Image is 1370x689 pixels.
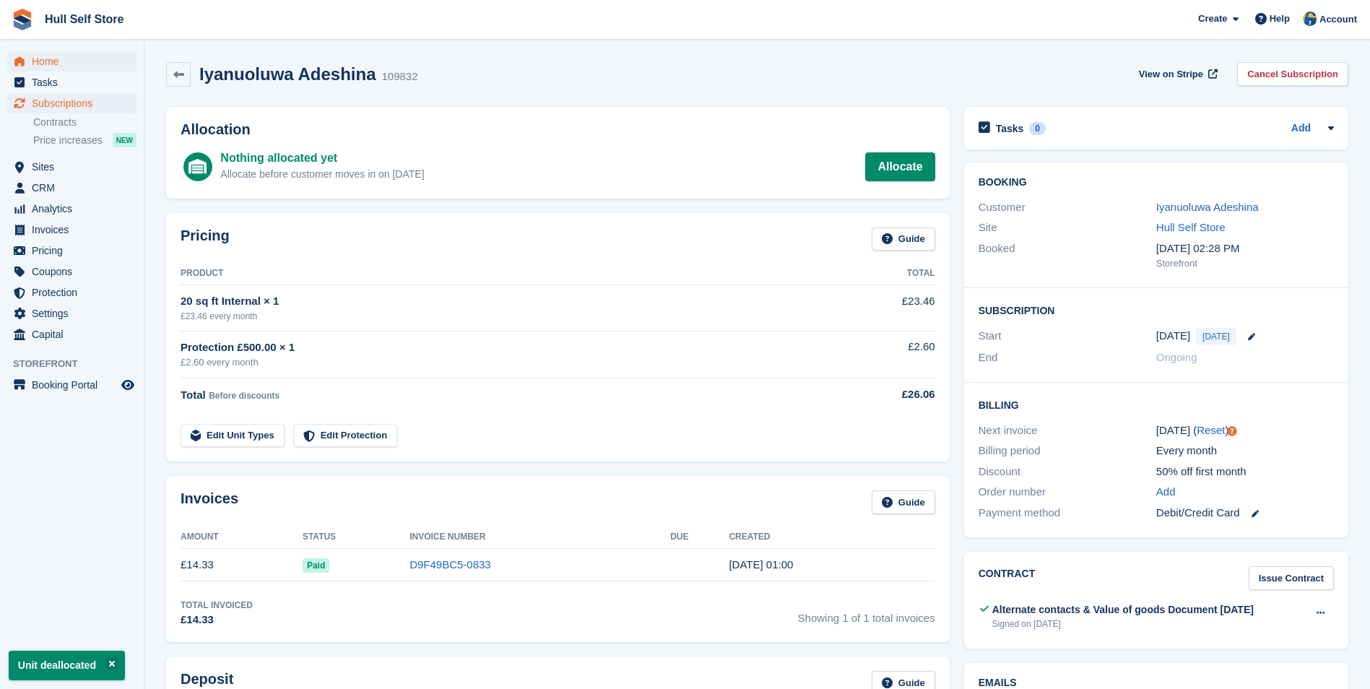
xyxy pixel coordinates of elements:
a: Contracts [33,116,136,129]
a: menu [7,51,136,71]
h2: Billing [979,397,1334,412]
span: Help [1270,12,1290,26]
span: Showing 1 of 1 total invoices [798,599,935,628]
div: Start [979,328,1156,345]
h2: Invoices [181,490,238,514]
a: menu [7,375,136,395]
a: menu [7,303,136,324]
span: Price increases [33,134,103,147]
a: menu [7,324,136,344]
a: Edit Protection [293,424,397,448]
a: menu [7,240,136,261]
div: Discount [979,464,1156,480]
h2: Emails [979,677,1334,689]
span: Before discounts [209,391,279,401]
div: 20 sq ft Internal × 1 [181,293,835,310]
span: Tasks [32,72,118,92]
a: Guide [872,227,935,251]
div: Total Invoiced [181,599,253,612]
div: £14.33 [181,612,253,628]
th: Total [835,262,935,285]
th: Product [181,262,835,285]
td: £23.46 [835,285,935,331]
div: End [979,350,1156,366]
a: menu [7,93,136,113]
time: 2025-09-24 00:00:30 UTC [729,558,793,571]
span: Storefront [13,357,144,371]
td: £2.60 [835,331,935,378]
th: Status [303,526,409,549]
h2: Contract [979,566,1036,590]
span: Sites [32,157,118,177]
th: Invoice Number [409,526,670,549]
a: menu [7,178,136,198]
span: Home [32,51,118,71]
div: Allocate before customer moves in on [DATE] [220,167,424,182]
th: Created [729,526,935,549]
span: CRM [32,178,118,198]
th: Amount [181,526,303,549]
div: Alternate contacts & Value of goods Document [DATE] [992,602,1254,617]
a: Guide [872,490,935,514]
div: 0 [1029,122,1046,135]
div: Storefront [1156,256,1334,271]
span: Account [1319,12,1357,27]
a: Cancel Subscription [1237,62,1348,86]
time: 2025-09-24 00:00:00 UTC [1156,328,1190,344]
a: Issue Contract [1249,566,1334,590]
span: Total [181,389,206,401]
img: stora-icon-8386f47178a22dfd0bd8f6a31ec36ba5ce8667c1dd55bd0f319d3a0aa187defe.svg [12,9,33,30]
div: £26.06 [835,386,935,403]
div: Payment method [979,505,1156,521]
td: £14.33 [181,549,303,581]
a: menu [7,261,136,282]
span: Settings [32,303,118,324]
div: Every month [1156,443,1334,459]
a: menu [7,199,136,219]
div: Customer [979,199,1156,216]
a: Edit Unit Types [181,424,285,448]
h2: Pricing [181,227,230,251]
h2: Booking [979,177,1334,188]
p: Unit deallocated [9,651,125,680]
span: Invoices [32,220,118,240]
span: Ongoing [1156,351,1197,363]
span: Subscriptions [32,93,118,113]
a: menu [7,282,136,303]
span: Protection [32,282,118,303]
div: Next invoice [979,422,1156,439]
span: Pricing [32,240,118,261]
a: Add [1291,121,1311,137]
div: Booked [979,240,1156,271]
span: Coupons [32,261,118,282]
div: £23.46 every month [181,310,835,323]
a: menu [7,220,136,240]
div: Site [979,220,1156,236]
div: Protection £500.00 × 1 [181,339,835,356]
h2: Subscription [979,303,1334,317]
a: Price increases NEW [33,132,136,148]
a: Reset [1197,424,1225,436]
h2: Iyanuoluwa Adeshina [199,64,376,84]
span: View on Stripe [1139,67,1203,82]
a: View on Stripe [1133,62,1221,86]
a: Iyanuoluwa Adeshina [1156,201,1259,213]
div: Signed on [DATE] [992,617,1254,630]
img: Hull Self Store [1303,12,1317,26]
a: menu [7,157,136,177]
span: Booking Portal [32,375,118,395]
a: Add [1156,484,1176,500]
div: Debit/Credit Card [1156,505,1334,521]
a: Allocate [865,152,935,181]
span: Paid [303,558,329,573]
span: Capital [32,324,118,344]
a: D9F49BC5-0833 [409,558,491,571]
span: [DATE] [1196,328,1236,345]
div: Nothing allocated yet [220,149,424,167]
a: Preview store [119,376,136,394]
div: Tooltip anchor [1226,425,1239,438]
div: NEW [113,133,136,147]
a: menu [7,72,136,92]
th: Due [670,526,729,549]
div: 109832 [382,69,418,85]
